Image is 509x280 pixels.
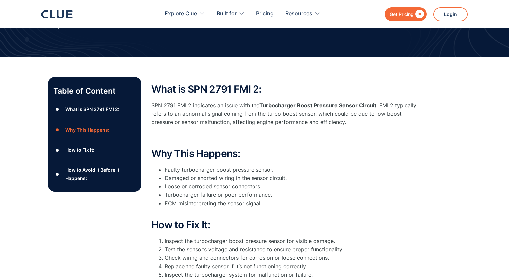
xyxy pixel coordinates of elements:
[165,254,418,262] li: Check wiring and connectors for corrosion or loose connections.
[151,148,418,159] h2: Why This Happens:
[151,219,418,230] h2: How to Fix It:
[165,199,418,216] li: ECM misinterpreting the sensor signal.
[165,174,418,182] li: Damaged or shorted wiring in the sensor circuit.
[165,237,418,245] li: Inspect the turbocharger boost pressure sensor for visible damage.
[53,104,136,114] a: ●What is SPN 2791 FMI 2:
[385,7,427,21] a: Get Pricing
[53,145,136,155] a: ●How to Fix It:
[433,7,468,21] a: Login
[53,125,136,135] a: ●Why This Happens:
[165,182,418,191] li: Loose or corroded sensor connectors.
[165,191,418,199] li: Turbocharger failure or poor performance.
[165,245,418,254] li: Test the sensor’s voltage and resistance to ensure proper functionality.
[53,169,61,179] div: ●
[65,105,119,113] div: What is SPN 2791 FMI 2:
[53,145,61,155] div: ●
[414,10,424,18] div: 
[65,146,94,154] div: How to Fix It:
[65,126,109,134] div: Why This Happens:
[53,104,61,114] div: ●
[151,101,418,127] p: SPN 2791 FMI 2 indicates an issue with the . FMI 2 typically refers to an abnormal signal coming ...
[53,86,136,96] p: Table of Content
[151,84,418,95] h2: What is SPN 2791 FMI 2:
[165,3,205,24] div: Explore Clue
[285,3,312,24] div: Resources
[165,3,197,24] div: Explore Clue
[390,10,414,18] div: Get Pricing
[53,125,61,135] div: ●
[259,102,376,109] strong: Turbocharger Boost Pressure Sensor Circuit
[256,3,274,24] a: Pricing
[165,166,418,174] li: Faulty turbocharger boost pressure sensor.
[165,262,418,271] li: Replace the faulty sensor if it’s not functioning correctly.
[65,166,136,182] div: How to Avoid It Before It Happens:
[53,166,136,182] a: ●How to Avoid It Before It Happens:
[285,3,320,24] div: Resources
[217,3,237,24] div: Built for
[217,3,245,24] div: Built for
[151,133,418,141] p: ‍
